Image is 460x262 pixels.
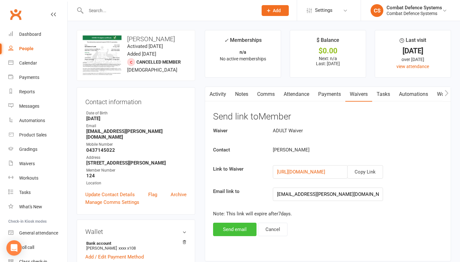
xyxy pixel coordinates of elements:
a: Waivers [345,87,372,102]
a: Add / Edit Payment Method [85,253,144,261]
div: Member Number [86,167,187,173]
i: ✓ [224,37,228,43]
div: $0.00 [296,48,360,54]
label: Link to Waiver [208,165,268,173]
input: Search... [84,6,253,15]
div: Tasks [19,190,31,195]
div: Messages [19,104,39,109]
a: Payments [8,70,67,85]
div: over [DATE] [381,56,445,63]
button: Cancel [258,223,287,236]
div: What's New [19,204,42,209]
a: Activity [205,87,231,102]
time: Activated [DATE] [127,43,163,49]
label: Email link to [208,188,268,195]
div: Email [86,123,187,129]
p: Note: This link will expire after 7 days. [213,210,443,218]
div: Mobile Number [86,142,187,148]
div: Combat Defence Systems [387,5,442,11]
span: Add [273,8,281,13]
a: Product Sales [8,128,67,142]
div: Waivers [19,161,35,166]
a: Attendance [279,87,314,102]
span: [DEMOGRAPHIC_DATA] [127,67,177,73]
a: view attendance [396,64,429,69]
div: Memberships [224,36,262,48]
div: [DATE] [381,48,445,54]
h3: Send link to Member [213,112,443,122]
a: Update Contact Details [85,191,135,198]
div: Gradings [19,147,37,152]
div: Payments [19,75,39,80]
span: Settings [315,3,333,18]
div: Date of Birth [86,110,187,116]
div: Last visit [400,36,426,48]
strong: [DATE] [86,116,187,121]
time: Added [DATE] [127,51,156,57]
a: Calendar [8,56,67,70]
a: General attendance kiosk mode [8,226,67,240]
div: Reports [19,89,35,94]
div: $ Balance [317,36,339,48]
a: Messages [8,99,67,113]
label: Contact [208,146,268,154]
strong: 0437145022 [86,147,187,153]
div: Address [86,155,187,161]
div: Product Sales [19,132,47,137]
a: People [8,42,67,56]
a: Automations [395,87,433,102]
button: Add [262,5,289,16]
div: General attendance [19,230,58,235]
a: [URL][DOMAIN_NAME] [277,169,325,175]
a: Manage Comms Settings [85,198,139,206]
strong: [STREET_ADDRESS][PERSON_NAME] [86,160,187,166]
li: [PERSON_NAME] [85,240,187,251]
h3: [PERSON_NAME] [82,35,190,42]
a: Tasks [372,87,395,102]
div: CS [371,4,383,17]
a: Comms [253,87,279,102]
div: Roll call [19,245,34,250]
div: People [19,46,34,51]
strong: [EMAIL_ADDRESS][PERSON_NAME][DOMAIN_NAME] [86,128,187,140]
a: Tasks [8,185,67,200]
a: Dashboard [8,27,67,42]
div: Automations [19,118,45,123]
strong: 124 [86,173,187,179]
a: Automations [8,113,67,128]
label: Waiver [208,127,268,135]
a: Clubworx [8,6,24,22]
a: Roll call [8,240,67,255]
a: Waivers [8,157,67,171]
div: Combat Defence Systems [387,11,442,16]
h3: Wallet [85,228,187,235]
h3: Contact information [85,96,187,105]
a: Payments [314,87,345,102]
a: Archive [171,191,187,198]
span: Cancelled member [136,59,181,65]
a: Flag [148,191,157,198]
button: Copy Link [347,165,383,179]
a: Gradings [8,142,67,157]
div: Dashboard [19,32,41,37]
a: What's New [8,200,67,214]
button: Send email [213,223,257,236]
img: image1642639383.png [82,35,122,75]
a: Notes [231,87,253,102]
a: Reports [8,85,67,99]
div: ADULT Waiver [268,127,408,135]
strong: n/a [240,50,246,55]
strong: Bank account [86,241,183,246]
a: Workouts [8,171,67,185]
p: Next: n/a Last: [DATE] [296,56,360,66]
span: No active memberships [220,56,266,61]
div: Calendar [19,60,37,65]
div: Location [86,180,187,186]
div: Open Intercom Messenger [6,240,22,256]
div: Workouts [19,175,38,181]
div: [PERSON_NAME] [268,146,408,154]
span: xxxx x108 [119,246,136,250]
